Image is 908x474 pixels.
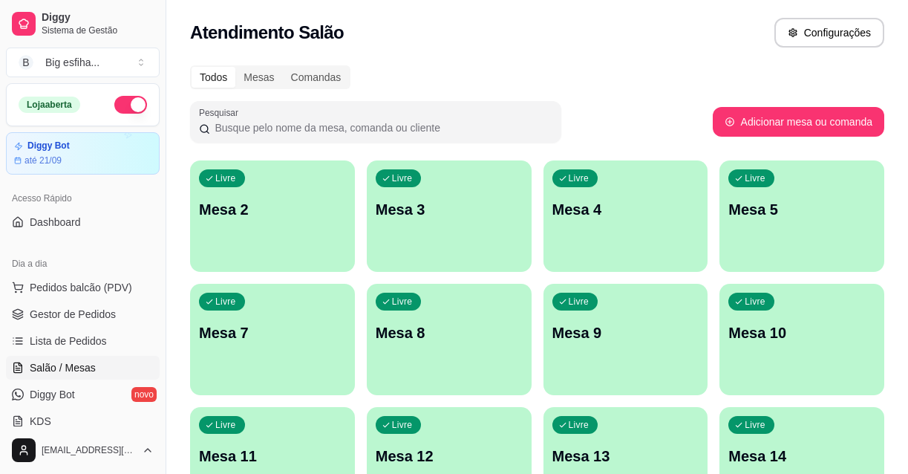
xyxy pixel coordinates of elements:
[6,186,160,210] div: Acesso Rápido
[713,107,884,137] button: Adicionar mesa ou comanda
[6,210,160,234] a: Dashboard
[19,55,33,70] span: B
[392,172,413,184] p: Livre
[6,252,160,276] div: Dia a dia
[6,132,160,175] a: Diggy Botaté 21/09
[745,172,765,184] p: Livre
[552,199,699,220] p: Mesa 4
[42,11,154,25] span: Diggy
[719,160,884,272] button: LivreMesa 5
[30,387,75,402] span: Diggy Bot
[215,419,236,431] p: Livre
[552,446,699,467] p: Mesa 13
[30,307,116,322] span: Gestor de Pedidos
[199,322,346,343] p: Mesa 7
[190,21,344,45] h2: Atendimento Salão
[235,67,282,88] div: Mesas
[774,18,884,48] button: Configurações
[745,419,765,431] p: Livre
[719,284,884,395] button: LivreMesa 10
[376,199,523,220] p: Mesa 3
[6,276,160,299] button: Pedidos balcão (PDV)
[6,432,160,468] button: [EMAIL_ADDRESS][DOMAIN_NAME]
[745,296,765,308] p: Livre
[569,419,589,431] p: Livre
[25,155,62,166] article: até 21/09
[42,25,154,36] span: Sistema de Gestão
[30,414,51,429] span: KDS
[114,96,147,114] button: Alterar Status
[367,160,532,272] button: LivreMesa 3
[543,284,708,395] button: LivreMesa 9
[199,199,346,220] p: Mesa 2
[728,322,875,343] p: Mesa 10
[45,55,99,70] div: Big esfiha ...
[199,106,244,119] label: Pesquisar
[367,284,532,395] button: LivreMesa 8
[6,6,160,42] a: DiggySistema de Gestão
[199,446,346,467] p: Mesa 11
[543,160,708,272] button: LivreMesa 4
[19,97,80,113] div: Loja aberta
[569,172,589,184] p: Livre
[6,329,160,353] a: Lista de Pedidos
[6,409,160,433] a: KDS
[392,296,413,308] p: Livre
[192,67,235,88] div: Todos
[190,160,355,272] button: LivreMesa 2
[30,360,96,375] span: Salão / Mesas
[376,446,523,467] p: Mesa 12
[190,284,355,395] button: LivreMesa 7
[6,48,160,77] button: Select a team
[552,322,699,343] p: Mesa 9
[728,446,875,467] p: Mesa 14
[30,334,107,348] span: Lista de Pedidos
[215,296,236,308] p: Livre
[569,296,589,308] p: Livre
[728,199,875,220] p: Mesa 5
[210,120,552,135] input: Pesquisar
[30,215,81,230] span: Dashboard
[392,419,413,431] p: Livre
[42,444,136,456] span: [EMAIL_ADDRESS][DOMAIN_NAME]
[6,302,160,326] a: Gestor de Pedidos
[6,356,160,380] a: Salão / Mesas
[30,280,132,295] span: Pedidos balcão (PDV)
[6,383,160,406] a: Diggy Botnovo
[27,140,70,152] article: Diggy Bot
[215,172,236,184] p: Livre
[283,67,350,88] div: Comandas
[376,322,523,343] p: Mesa 8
